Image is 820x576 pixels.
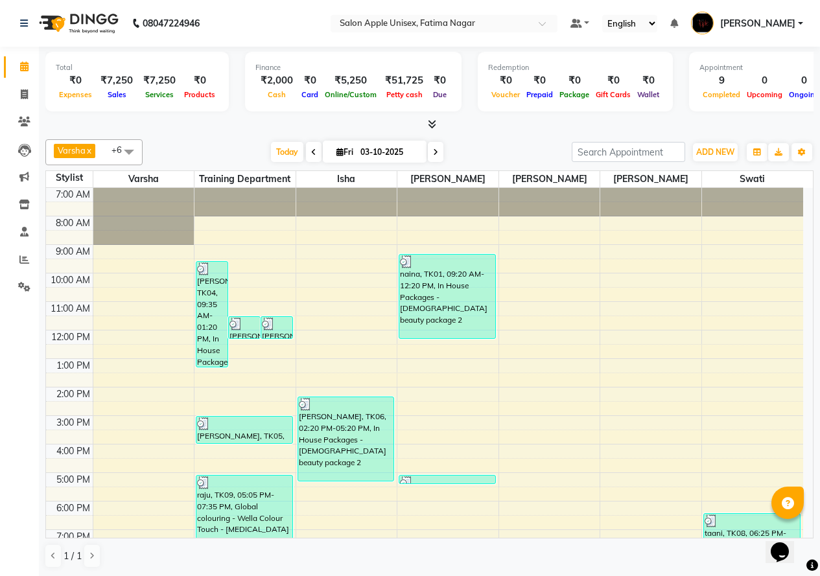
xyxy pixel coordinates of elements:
span: Today [271,142,303,162]
span: [PERSON_NAME] [600,171,701,187]
div: ₹0 [56,73,95,88]
div: ₹0 [634,73,662,88]
span: Varsha [58,145,86,156]
div: [PERSON_NAME], TK06, 02:20 PM-05:20 PM, In House Packages - [DEMOGRAPHIC_DATA] beauty package 2 [298,397,394,481]
div: 11:00 AM [48,302,93,316]
span: Fri [333,147,357,157]
button: ADD NEW [693,143,738,161]
div: 12:00 PM [49,330,93,344]
b: 08047224946 [143,5,200,41]
iframe: chat widget [766,524,807,563]
span: Cash [264,90,289,99]
span: Petty cash [383,90,426,99]
div: ₹0 [298,73,322,88]
span: [PERSON_NAME] [499,171,600,187]
div: 5:00 PM [54,473,93,487]
div: ₹0 [181,73,218,88]
div: Total [56,62,218,73]
div: ₹2,000 [255,73,298,88]
div: 7:00 PM [54,530,93,544]
div: 10:00 AM [48,273,93,287]
span: [PERSON_NAME] [397,171,498,187]
div: Stylist [46,171,93,185]
div: ₹0 [488,73,523,88]
input: Search Appointment [572,142,685,162]
span: Varsha [93,171,194,187]
div: naina, TK01, 09:20 AM-12:20 PM, In House Packages - [DEMOGRAPHIC_DATA] beauty package 2 [399,255,495,338]
div: 6:00 PM [54,501,93,515]
div: ₹5,250 [322,73,380,88]
span: Services [142,90,177,99]
span: Isha [296,171,397,187]
span: Expenses [56,90,95,99]
span: Products [181,90,218,99]
span: Online/Custom [322,90,380,99]
div: ₹51,725 [380,73,428,88]
input: 2025-10-03 [357,143,421,162]
div: 8:00 AM [53,216,93,230]
div: ₹0 [428,73,451,88]
span: +6 [111,144,132,155]
img: logo [33,5,122,41]
span: Training Department [194,171,296,187]
div: 2:00 PM [54,387,93,401]
div: 9:00 AM [53,245,93,259]
div: ₹0 [523,73,556,88]
div: ₹0 [556,73,592,88]
div: [PERSON_NAME], TK02, 11:30 AM-12:20 PM, Threading - Eyebrows - [DEMOGRAPHIC_DATA],Threading - Eye... [261,317,292,338]
div: [PERSON_NAME], TK04, 09:35 AM-01:20 PM, In House Packages - [DEMOGRAPHIC_DATA] beauty package 1,C... [196,262,228,367]
span: Gift Cards [592,90,634,99]
div: 0 [744,73,786,88]
div: 1:00 PM [54,359,93,373]
span: Completed [699,90,744,99]
span: ADD NEW [696,147,734,157]
div: ₹7,250 [95,73,138,88]
img: Tahira [691,12,714,34]
div: taani, TK08, 06:25 PM-07:25 PM, Hair Cut with wella Hiar wash - [DEMOGRAPHIC_DATA] [704,514,800,540]
div: [PERSON_NAME] , TK07, 05:05 PM-05:25 PM, Threading - Eyebrows - [DEMOGRAPHIC_DATA],Threading - Up... [399,476,495,483]
span: Upcoming [744,90,786,99]
div: [PERSON_NAME], TK05, 03:00 PM-04:00 PM, Hair Cut - [DEMOGRAPHIC_DATA] [196,417,292,443]
span: [PERSON_NAME] [720,17,795,30]
div: 4:00 PM [54,444,93,458]
div: ₹0 [592,73,634,88]
span: Prepaid [523,90,556,99]
span: Swati [702,171,803,187]
span: Voucher [488,90,523,99]
span: Sales [104,90,130,99]
span: Wallet [634,90,662,99]
div: [PERSON_NAME], TK03, 11:30 AM-12:20 PM, Pedicure - Signature pedicure - [DEMOGRAPHIC_DATA] [229,317,260,338]
span: Due [430,90,450,99]
div: 7:00 AM [53,188,93,202]
div: 3:00 PM [54,416,93,430]
a: x [86,145,91,156]
div: Redemption [488,62,662,73]
span: Card [298,90,322,99]
div: raju, TK09, 05:05 PM-07:35 PM, Global colouring - Wella Colour Touch - [MEDICAL_DATA] free - shor... [196,476,292,545]
div: Finance [255,62,451,73]
span: 1 / 1 [64,549,82,563]
span: Package [556,90,592,99]
div: ₹7,250 [138,73,181,88]
div: 9 [699,73,744,88]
